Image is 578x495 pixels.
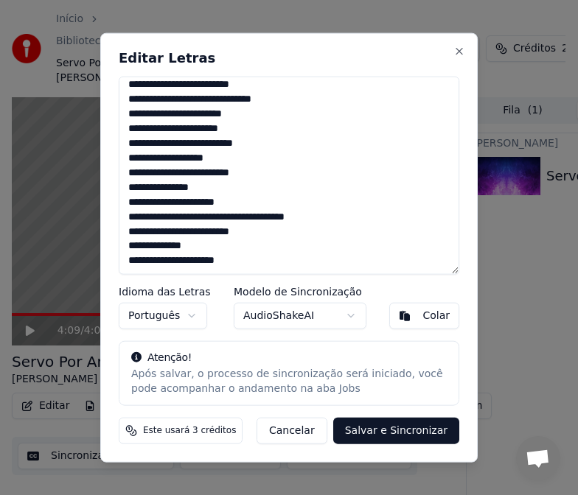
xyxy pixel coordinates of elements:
[143,424,236,436] span: Este usará 3 créditos
[333,417,459,443] button: Salvar e Sincronizar
[234,286,366,296] label: Modelo de Sincronização
[131,366,447,396] div: Após salvar, o processo de sincronização será iniciado, você pode acompanhar o andamento na aba Jobs
[257,417,327,443] button: Cancelar
[131,350,447,365] div: Atenção!
[119,286,211,296] label: Idioma das Letras
[119,52,459,65] h2: Editar Letras
[389,302,459,329] button: Colar
[422,308,450,323] div: Colar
